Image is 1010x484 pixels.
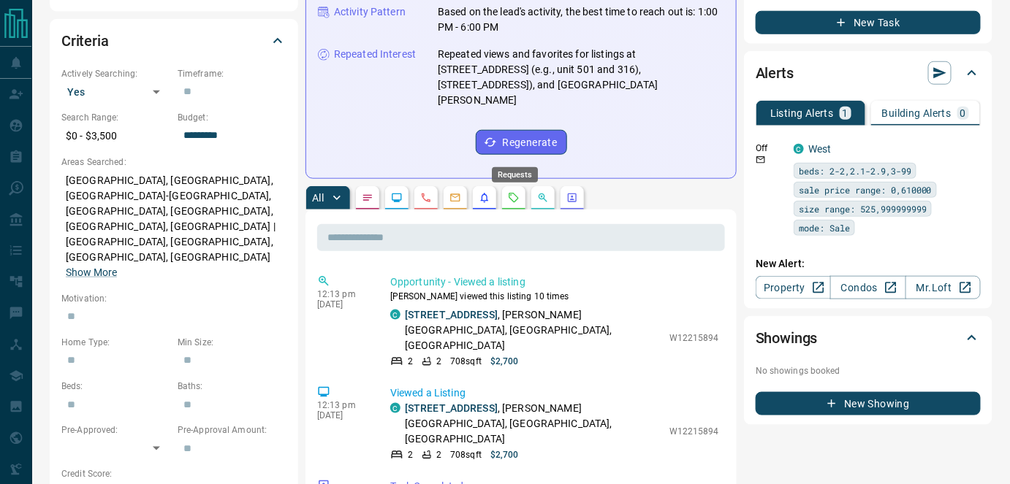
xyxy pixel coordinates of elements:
button: New Showing [756,392,981,415]
div: condos.ca [390,403,400,413]
p: Actively Searching: [61,67,170,80]
button: Show More [66,265,117,280]
p: 0 [960,108,966,118]
div: Criteria [61,23,286,58]
div: condos.ca [794,144,804,154]
a: Property [756,276,831,299]
p: 12:13 pm [317,400,368,410]
p: Based on the lead's activity, the best time to reach out is: 1:00 PM - 6:00 PM [438,4,724,35]
div: condos.ca [390,310,400,320]
span: beds: 2-2,2.1-2.9,3-99 [799,164,911,178]
p: [PERSON_NAME] viewed this listing 10 times [390,290,719,303]
h2: Alerts [756,61,794,85]
p: Search Range: [61,111,170,124]
div: Requests [492,167,538,183]
p: Timeframe: [178,67,286,80]
p: Activity Pattern [334,4,406,20]
p: Pre-Approved: [61,423,170,437]
a: Condos [830,276,905,299]
p: 2 [436,448,441,461]
p: Baths: [178,380,286,393]
p: Credit Score: [61,467,286,480]
p: Building Alerts [882,108,952,118]
p: Viewed a Listing [390,385,719,401]
a: [STREET_ADDRESS] [405,402,498,414]
p: $2,700 [490,448,519,461]
p: W12215894 [669,331,719,345]
p: Motivation: [61,292,286,305]
p: Listing Alerts [770,108,834,118]
p: $0 - $3,500 [61,124,170,148]
h2: Criteria [61,29,109,53]
svg: Emails [449,192,461,204]
p: 708 sqft [450,355,482,368]
p: New Alert: [756,256,981,272]
div: Yes [61,80,170,104]
button: Regenerate [476,130,567,155]
p: Off [756,142,785,155]
p: $2,700 [490,355,519,368]
p: Home Type: [61,336,170,349]
svg: Listing Alerts [479,192,490,204]
p: No showings booked [756,364,981,377]
p: 708 sqft [450,448,482,461]
p: Beds: [61,380,170,393]
div: Showings [756,320,981,356]
a: West [808,143,832,155]
p: Budget: [178,111,286,124]
svg: Requests [508,192,520,204]
p: Pre-Approval Amount: [178,423,286,437]
span: mode: Sale [799,220,850,235]
p: Areas Searched: [61,155,286,169]
a: Mr.Loft [905,276,981,299]
p: [GEOGRAPHIC_DATA], [GEOGRAPHIC_DATA], [GEOGRAPHIC_DATA]-[GEOGRAPHIC_DATA], [GEOGRAPHIC_DATA], [GE... [61,169,286,285]
p: 2 [408,448,413,461]
button: New Task [756,11,981,34]
svg: Notes [362,192,373,204]
p: 12:13 pm [317,289,368,299]
h2: Showings [756,326,818,350]
p: 2 [436,355,441,368]
p: [DATE] [317,410,368,420]
p: 2 [408,355,413,368]
span: size range: 525,999999999 [799,201,927,216]
p: Repeated Interest [334,47,416,62]
svg: Agent Actions [566,192,578,204]
span: sale price range: 0,610000 [799,183,932,197]
div: Alerts [756,55,981,91]
svg: Calls [420,192,432,204]
p: Repeated views and favorites for listings at [STREET_ADDRESS] (e.g., unit 501 and 316), [STREET_A... [438,47,724,108]
p: , [PERSON_NAME][GEOGRAPHIC_DATA], [GEOGRAPHIC_DATA], [GEOGRAPHIC_DATA] [405,401,662,447]
p: All [312,193,324,203]
p: Min Size: [178,336,286,349]
p: , [PERSON_NAME][GEOGRAPHIC_DATA], [GEOGRAPHIC_DATA], [GEOGRAPHIC_DATA] [405,307,662,353]
a: [STREET_ADDRESS] [405,309,498,320]
svg: Lead Browsing Activity [391,192,403,204]
svg: Opportunities [537,192,549,204]
p: [DATE] [317,299,368,310]
svg: Email [756,155,766,165]
p: 1 [843,108,848,118]
p: W12215894 [669,425,719,438]
p: Opportunity - Viewed a listing [390,274,719,290]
